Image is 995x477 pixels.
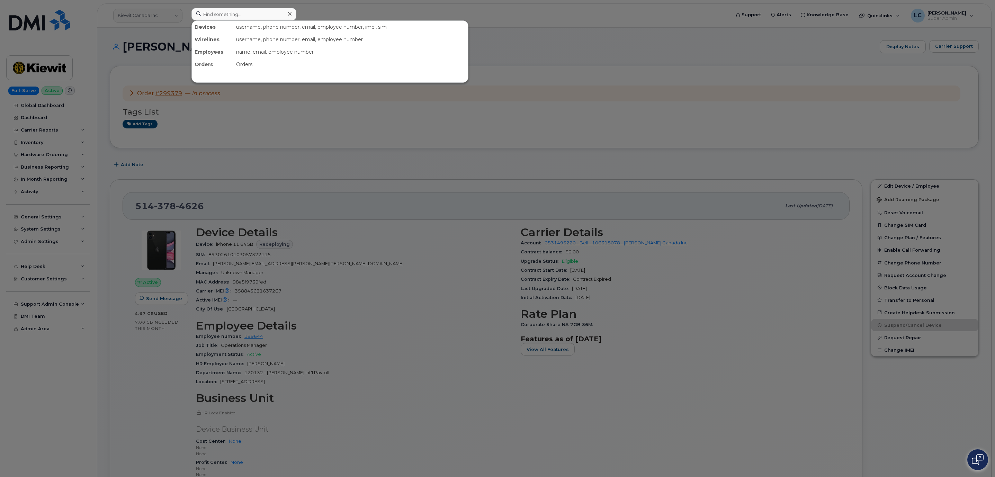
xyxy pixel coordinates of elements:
[192,21,233,33] div: Devices
[233,58,468,71] div: Orders
[192,46,233,58] div: Employees
[192,33,233,46] div: Wirelines
[233,33,468,46] div: username, phone number, email, employee number
[192,58,233,71] div: Orders
[233,21,468,33] div: username, phone number, email, employee number, imei, sim
[233,46,468,58] div: name, email, employee number
[972,454,984,465] img: Open chat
